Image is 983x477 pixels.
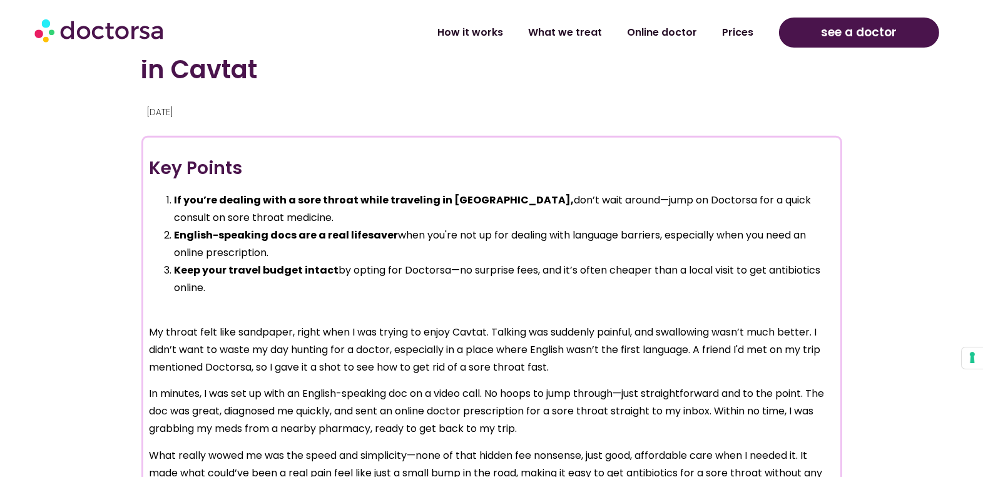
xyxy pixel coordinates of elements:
p: In minutes, I was set up with an English-speaking doc on a video call. No hoops to jump through—j... [150,385,834,438]
nav: Menu [258,18,767,47]
p: My throat felt like sandpaper, right when I was trying to enjoy Cavtat. Talking was suddenly pain... [150,324,834,376]
strong: Keep your travel budget intact [175,263,339,277]
a: see a doctor [779,18,940,48]
strong: If you’re dealing with a sore throat while traveling in [GEOGRAPHIC_DATA], [175,193,574,207]
li: don’t wait around—jump on Doctorsa for a quick consult on sore throat medicine. [175,192,834,227]
a: Prices [710,18,767,47]
h3: Key Points [150,155,834,182]
span: see a doctor [821,23,897,43]
a: How it works [425,18,516,47]
strong: English-speaking docs are a real lifesaver [175,228,399,242]
a: What we treat [516,18,615,47]
p: [DATE] [148,103,833,121]
li: when you're not up for dealing with language barriers, especially when you need an online prescri... [175,227,834,262]
li: by opting for Doctorsa—no surprise fees, and it’s often cheaper than a local visit to get antibio... [175,262,834,297]
h2: Resolving a Sore Throat From the Comfort of My Airbnb in Cavtat [141,24,842,85]
a: Online doctor [615,18,710,47]
button: Your consent preferences for tracking technologies [962,347,983,369]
